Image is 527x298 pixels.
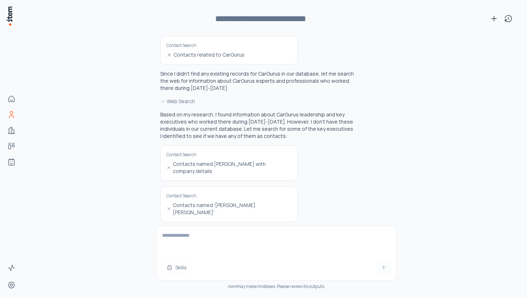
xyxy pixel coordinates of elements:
a: Companies [4,123,19,138]
a: People [4,107,19,122]
button: View history [501,11,516,26]
span: Contacts named [PERSON_NAME] with company details [173,160,287,175]
p: Since I didn't find any existing records for CarGurus in our database, let me search the web for ... [160,70,354,92]
a: Settings [4,278,19,292]
a: Contact SearchContacts named [PERSON_NAME] with company details [160,145,298,181]
span: Contacts related to CarGurus [174,51,244,58]
a: Deals [4,139,19,153]
a: Contact SearchContacts named '[PERSON_NAME] [PERSON_NAME]' [160,187,298,222]
a: Activity [4,261,19,275]
button: New conversation [487,11,501,26]
h6: Contact Search [166,193,287,199]
h6: Contact Search [166,152,287,158]
h6: Contact Search [166,42,244,48]
a: Agents [4,155,19,169]
a: Contact SearchContacts related to CarGurus [160,36,298,64]
button: Skills [162,262,191,273]
a: Home [4,92,19,106]
span: Skills [175,264,187,271]
img: Item Brain Logo [6,6,13,26]
span: Contacts named '[PERSON_NAME] [PERSON_NAME]' [173,202,286,216]
p: Based on my research, I found information about CarGurus leadership and key executives who worked... [160,111,354,140]
i: item [228,283,237,289]
div: Web Search [160,97,354,105]
div: may make mistakes. Please review its outputs. [156,284,397,289]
